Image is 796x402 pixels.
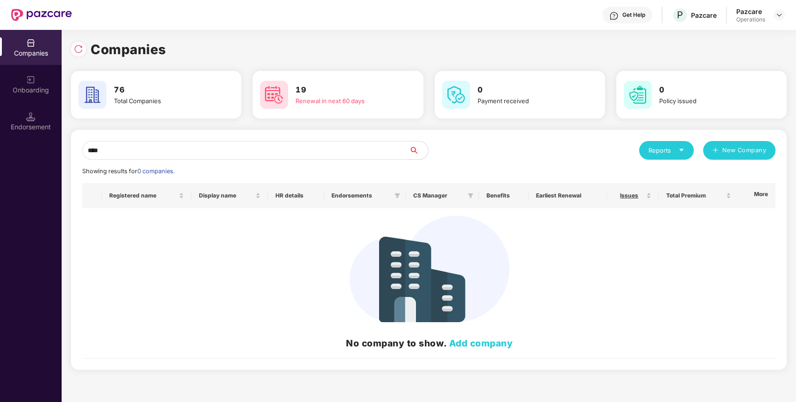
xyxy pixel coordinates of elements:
img: svg+xml;base64,PHN2ZyB3aWR0aD0iMTQuNSIgaGVpZ2h0PSIxNC41IiB2aWV3Qm94PSIwIDAgMTYgMTYiIGZpbGw9Im5vbm... [26,112,35,121]
span: filter [468,193,473,198]
span: caret-down [678,147,684,153]
th: HR details [268,183,324,208]
th: Registered name [102,183,191,208]
img: svg+xml;base64,PHN2ZyBpZD0iRHJvcGRvd24tMzJ4MzIiIHhtbG5zPSJodHRwOi8vd3d3LnczLm9yZy8yMDAwL3N2ZyIgd2... [775,11,783,19]
img: svg+xml;base64,PHN2ZyB4bWxucz0iaHR0cDovL3d3dy53My5vcmcvMjAwMC9zdmciIHdpZHRoPSIzNDIiIGhlaWdodD0iMj... [350,216,509,322]
th: Benefits [479,183,528,208]
span: Showing results for [82,168,175,175]
span: filter [393,190,402,201]
span: 0 companies. [137,168,175,175]
div: Policy issued [659,96,761,106]
div: Payment received [478,96,579,106]
img: svg+xml;base64,PHN2ZyB3aWR0aD0iMjAiIGhlaWdodD0iMjAiIHZpZXdCb3g9IjAgMCAyMCAyMCIgZmlsbD0ibm9uZSIgeG... [26,75,35,85]
img: svg+xml;base64,PHN2ZyBpZD0iUmVsb2FkLTMyeDMyIiB4bWxucz0iaHR0cDovL3d3dy53My5vcmcvMjAwMC9zdmciIHdpZH... [74,44,83,54]
span: New Company [722,146,767,155]
button: search [409,141,429,160]
th: Earliest Renewal [528,183,606,208]
img: svg+xml;base64,PHN2ZyBpZD0iQ29tcGFuaWVzIiB4bWxucz0iaHR0cDovL3d3dy53My5vcmcvMjAwMC9zdmciIHdpZHRoPS... [26,38,35,48]
span: filter [394,193,400,198]
img: svg+xml;base64,PHN2ZyB4bWxucz0iaHR0cDovL3d3dy53My5vcmcvMjAwMC9zdmciIHdpZHRoPSI2MCIgaGVpZ2h0PSI2MC... [260,81,288,109]
h1: Companies [91,39,166,60]
div: Get Help [622,11,645,19]
span: Registered name [109,192,177,199]
th: Display name [191,183,268,208]
span: filter [466,190,475,201]
img: svg+xml;base64,PHN2ZyB4bWxucz0iaHR0cDovL3d3dy53My5vcmcvMjAwMC9zdmciIHdpZHRoPSI2MCIgaGVpZ2h0PSI2MC... [442,81,470,109]
h3: 0 [659,84,761,96]
span: Issues [614,192,645,199]
span: search [409,147,428,154]
span: CS Manager [413,192,464,199]
h3: 19 [296,84,397,96]
img: svg+xml;base64,PHN2ZyB4bWxucz0iaHR0cDovL3d3dy53My5vcmcvMjAwMC9zdmciIHdpZHRoPSI2MCIgaGVpZ2h0PSI2MC... [624,81,652,109]
th: More [738,183,775,208]
h3: 0 [478,84,579,96]
button: plusNew Company [703,141,775,160]
div: Total Companies [114,96,215,106]
span: Endorsements [331,192,391,199]
span: P [677,9,683,21]
div: Reports [648,146,684,155]
div: Pazcare [691,11,717,20]
span: Total Premium [666,192,724,199]
th: Total Premium [659,183,739,208]
img: svg+xml;base64,PHN2ZyB4bWxucz0iaHR0cDovL3d3dy53My5vcmcvMjAwMC9zdmciIHdpZHRoPSI2MCIgaGVpZ2h0PSI2MC... [78,81,106,109]
th: Issues [607,183,659,208]
a: Add company [449,338,513,349]
div: Renewal in next 60 days [296,96,397,106]
img: New Pazcare Logo [11,9,72,21]
span: Display name [199,192,254,199]
div: Pazcare [736,7,765,16]
h3: 76 [114,84,215,96]
div: Operations [736,16,765,23]
span: plus [712,147,719,155]
h2: No company to show. [90,336,769,350]
img: svg+xml;base64,PHN2ZyBpZD0iSGVscC0zMngzMiIgeG1sbnM9Imh0dHA6Ly93d3cudzMub3JnLzIwMDAvc3ZnIiB3aWR0aD... [609,11,619,21]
